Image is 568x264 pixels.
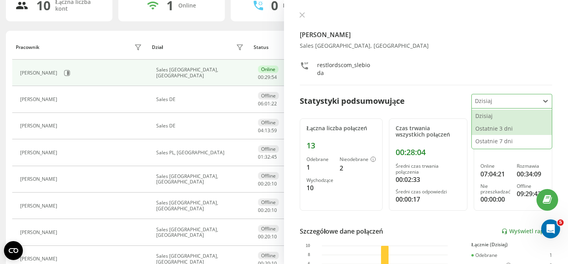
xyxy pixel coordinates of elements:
[265,74,270,81] span: 29
[306,178,333,183] div: Wychodzące
[258,74,263,81] span: 00
[258,92,279,99] div: Offline
[306,163,333,172] div: 1
[20,70,59,76] div: [PERSON_NAME]
[472,122,552,135] div: Ostatnie 3 dni
[258,145,279,153] div: Offline
[396,163,461,175] div: Średni czas trwania połączenia
[156,174,246,185] div: Sales [GEOGRAPHIC_DATA], [GEOGRAPHIC_DATA]
[265,127,270,134] span: 13
[265,207,270,213] span: 20
[271,180,277,187] span: 10
[517,189,546,198] div: 09:29:42
[258,100,263,107] span: 06
[549,253,552,258] div: 1
[156,227,246,238] div: Sales [GEOGRAPHIC_DATA], [GEOGRAPHIC_DATA]
[258,225,279,232] div: Offline
[306,125,376,132] div: Łączna liczba połączeń
[258,101,277,107] div: : :
[156,97,246,102] div: Sales DE
[258,154,277,160] div: : :
[472,110,552,122] div: Dzisiaj
[306,244,310,248] text: 10
[480,183,510,195] div: Nie przeszkadzać
[156,150,246,155] div: Sales PL, [GEOGRAPHIC_DATA]
[4,241,23,260] button: Open CMP widget
[258,233,263,240] span: 00
[20,150,59,155] div: [PERSON_NAME]
[306,183,333,193] div: 10
[471,242,552,247] div: Łącznie (Dzisiaj)
[156,200,246,212] div: Sales [GEOGRAPHIC_DATA], [GEOGRAPHIC_DATA]
[271,154,277,160] span: 45
[265,100,270,107] span: 01
[480,163,510,169] div: Online
[271,100,277,107] span: 22
[340,157,376,163] div: Nieodebrane
[300,95,405,107] div: Statystyki podsumowujące
[517,183,546,189] div: Offline
[501,228,552,235] a: Wyświetl raport
[156,67,246,79] div: Sales [GEOGRAPHIC_DATA], [GEOGRAPHIC_DATA]
[258,180,263,187] span: 00
[300,227,383,236] div: Szczegółowe dane połączeń
[258,128,277,133] div: : :
[258,154,263,160] span: 01
[258,252,279,259] div: Offline
[258,234,277,240] div: : :
[258,181,277,187] div: : :
[472,135,552,148] div: Ostatnie 7 dni
[20,97,59,102] div: [PERSON_NAME]
[20,203,59,209] div: [PERSON_NAME]
[16,45,39,50] div: Pracownik
[20,123,59,129] div: [PERSON_NAME]
[396,148,461,157] div: 00:28:04
[265,233,270,240] span: 20
[340,163,376,173] div: 2
[557,219,564,226] span: 5
[156,123,246,129] div: Sales DE
[471,253,497,258] div: Odebrane
[258,208,277,213] div: : :
[300,30,552,39] h4: [PERSON_NAME]
[283,2,314,9] div: Rozmawiają
[271,233,277,240] span: 10
[258,198,279,206] div: Offline
[306,141,376,150] div: 13
[517,169,546,179] div: 00:34:09
[258,207,263,213] span: 00
[396,175,461,184] div: 00:02:33
[306,157,333,162] div: Odebrane
[254,45,269,50] div: Status
[178,2,196,9] div: Online
[480,195,510,204] div: 00:00:00
[480,169,510,179] div: 07:04:21
[271,74,277,81] span: 54
[258,66,278,73] div: Online
[265,154,270,160] span: 32
[152,45,163,50] div: Dział
[300,43,552,49] div: Sales [GEOGRAPHIC_DATA], [GEOGRAPHIC_DATA]
[308,253,310,257] text: 8
[20,230,59,235] div: [PERSON_NAME]
[541,219,560,238] iframe: Intercom live chat
[517,163,546,169] div: Rozmawia
[396,195,461,204] div: 00:00:17
[258,127,263,134] span: 04
[258,75,277,80] div: : :
[396,189,461,195] div: Średni czas odpowiedzi
[271,207,277,213] span: 10
[317,61,374,77] div: restlordscom_slebioda
[20,176,59,182] div: [PERSON_NAME]
[396,125,461,139] div: Czas trwania wszystkich połączeń
[271,127,277,134] span: 59
[258,119,279,126] div: Offline
[20,256,59,262] div: [PERSON_NAME]
[265,180,270,187] span: 20
[258,172,279,180] div: Offline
